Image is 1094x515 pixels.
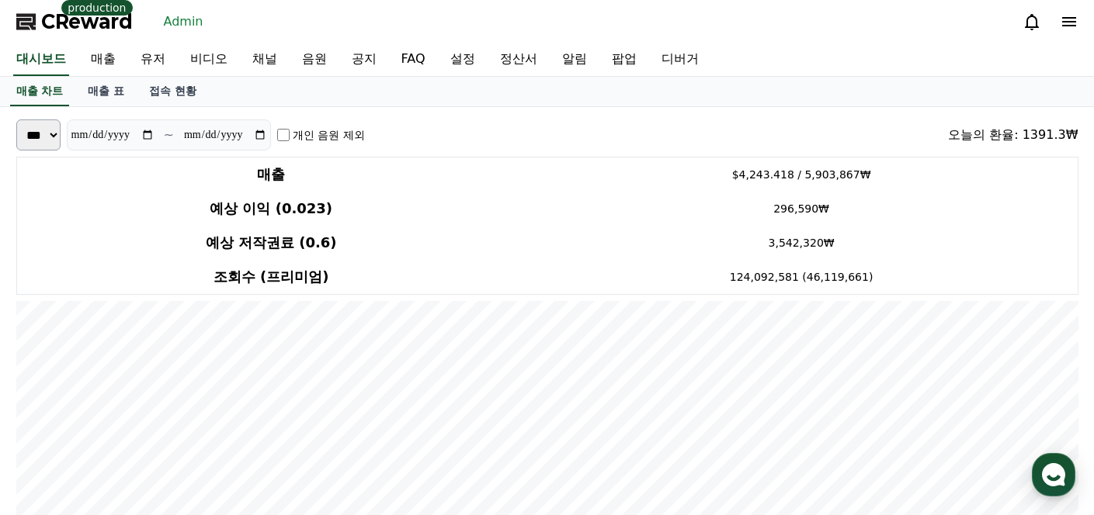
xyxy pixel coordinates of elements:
a: CReward [16,9,133,34]
h4: 조회수 (프리미엄) [23,266,519,288]
a: 매출 [78,43,128,76]
a: 정산서 [488,43,550,76]
a: 알림 [550,43,599,76]
h4: 예상 저작권료 (0.6) [23,232,519,254]
a: 비디오 [178,43,240,76]
td: 296,590₩ [526,192,1078,226]
div: 오늘의 환율: 1391.3₩ [948,126,1078,144]
td: $4,243.418 / 5,903,867₩ [526,157,1078,192]
a: 대시보드 [13,43,69,76]
label: 개인 음원 제외 [293,127,365,143]
a: 유저 [128,43,178,76]
td: 3,542,320₩ [526,226,1078,260]
td: 124,092,581 (46,119,661) [526,260,1078,295]
a: Admin [158,9,210,34]
a: 팝업 [599,43,649,76]
p: ~ [164,126,174,144]
a: 설정 [438,43,488,76]
a: 공지 [339,43,389,76]
a: FAQ [389,43,438,76]
a: 접속 현황 [137,77,209,106]
h4: 매출 [23,164,519,185]
a: 매출 차트 [10,77,70,106]
a: 음원 [290,43,339,76]
a: 매출 표 [75,77,137,106]
h4: 예상 이익 (0.023) [23,198,519,219]
a: 디버거 [649,43,711,76]
span: CReward [41,9,133,34]
a: 채널 [240,43,290,76]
